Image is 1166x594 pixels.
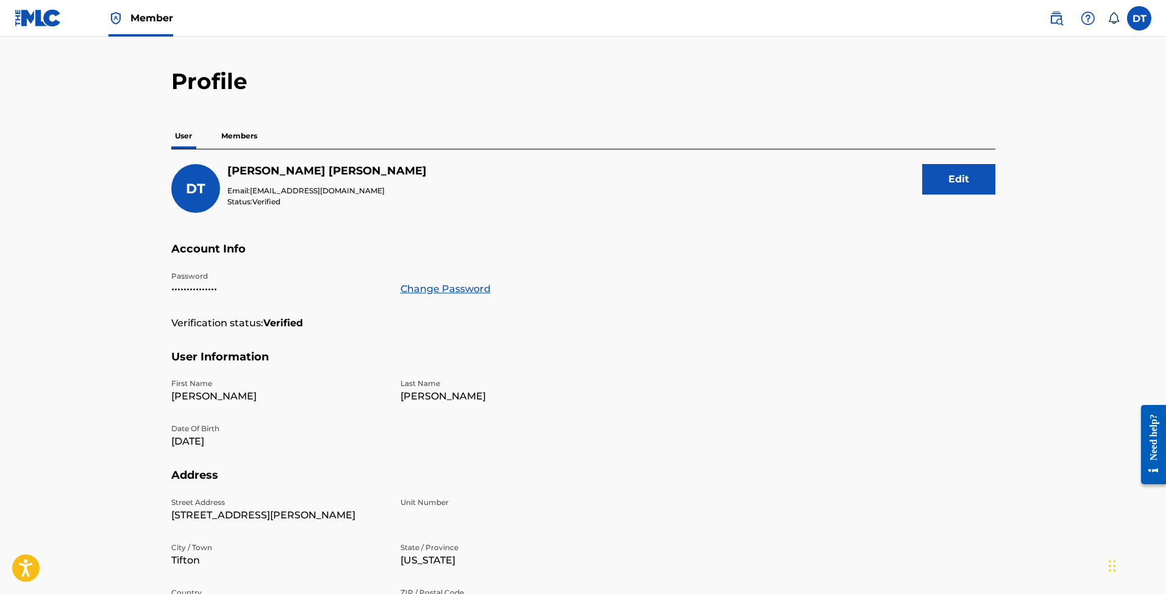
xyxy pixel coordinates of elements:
div: User Menu [1127,6,1151,30]
span: [EMAIL_ADDRESS][DOMAIN_NAME] [250,186,385,195]
h5: Address [171,468,995,497]
p: Street Address [171,497,386,508]
span: Member [130,11,173,25]
div: Drag [1109,548,1116,584]
p: ••••••••••••••• [171,282,386,296]
p: [PERSON_NAME] [171,389,386,404]
p: Date Of Birth [171,423,386,434]
p: Status: [227,196,427,207]
p: State / Province [400,542,615,553]
p: Verification status: [171,316,263,331]
p: First Name [171,378,386,389]
p: [DATE] [171,434,386,449]
img: Top Rightsholder [108,11,123,26]
h2: Profile [171,68,995,95]
span: Verified [252,197,280,206]
img: search [1049,11,1064,26]
p: Email: [227,185,427,196]
p: Tifton [171,553,386,568]
img: help [1081,11,1095,26]
p: Members [218,123,261,149]
iframe: Resource Center [1132,395,1166,495]
button: Edit [922,164,995,195]
p: Unit Number [400,497,615,508]
div: Help [1076,6,1100,30]
h5: Dwight Tolbert [227,164,427,178]
p: Last Name [400,378,615,389]
a: Change Password [400,282,491,296]
p: [US_STATE] [400,553,615,568]
p: [PERSON_NAME] [400,389,615,404]
img: MLC Logo [15,9,62,27]
p: User [171,123,196,149]
div: Notifications [1107,12,1120,24]
p: Password [171,271,386,282]
p: City / Town [171,542,386,553]
p: [STREET_ADDRESS][PERSON_NAME] [171,508,386,523]
h5: User Information [171,350,995,379]
strong: Verified [263,316,303,331]
span: DT [186,181,205,197]
h5: Account Info [171,242,995,271]
iframe: Chat Widget [1105,535,1166,594]
a: Public Search [1044,6,1068,30]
